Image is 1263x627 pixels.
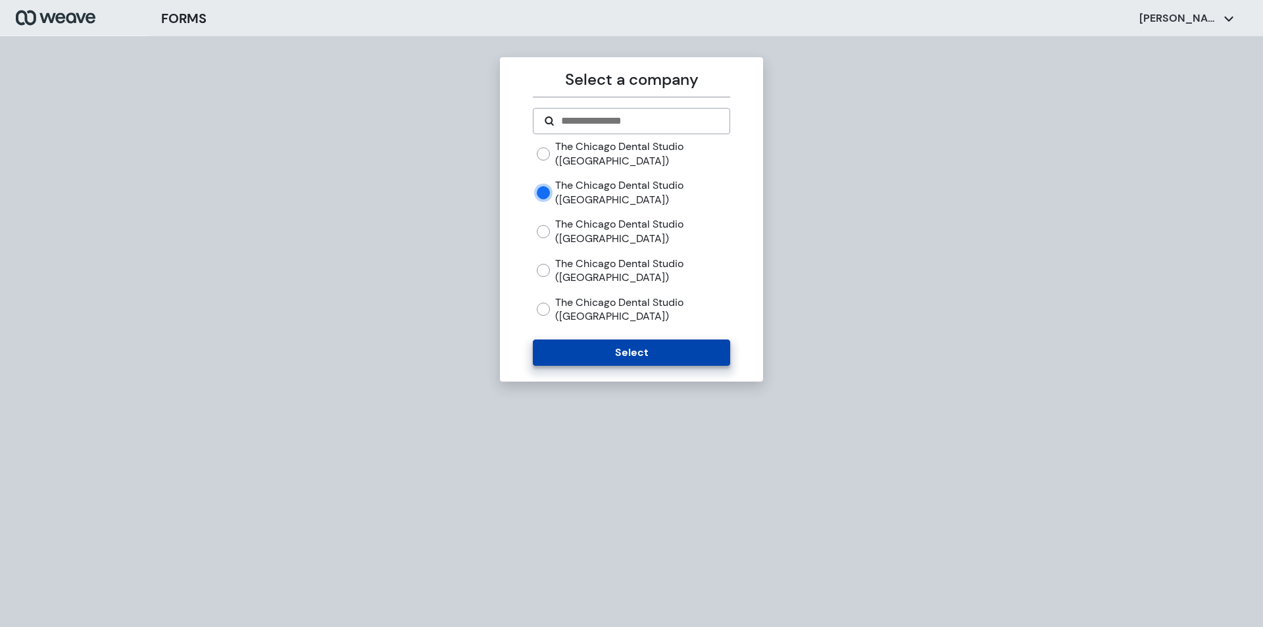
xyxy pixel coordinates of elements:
[1139,11,1218,26] p: [PERSON_NAME]
[560,113,718,129] input: Search
[555,295,730,324] label: The Chicago Dental Studio ([GEOGRAPHIC_DATA])
[533,68,730,91] p: Select a company
[555,217,730,245] label: The Chicago Dental Studio ([GEOGRAPHIC_DATA])
[555,257,730,285] label: The Chicago Dental Studio ([GEOGRAPHIC_DATA])
[533,339,730,366] button: Select
[555,139,730,168] label: The Chicago Dental Studio ([GEOGRAPHIC_DATA])
[161,9,207,28] h3: FORMS
[555,178,730,207] label: The Chicago Dental Studio ([GEOGRAPHIC_DATA])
